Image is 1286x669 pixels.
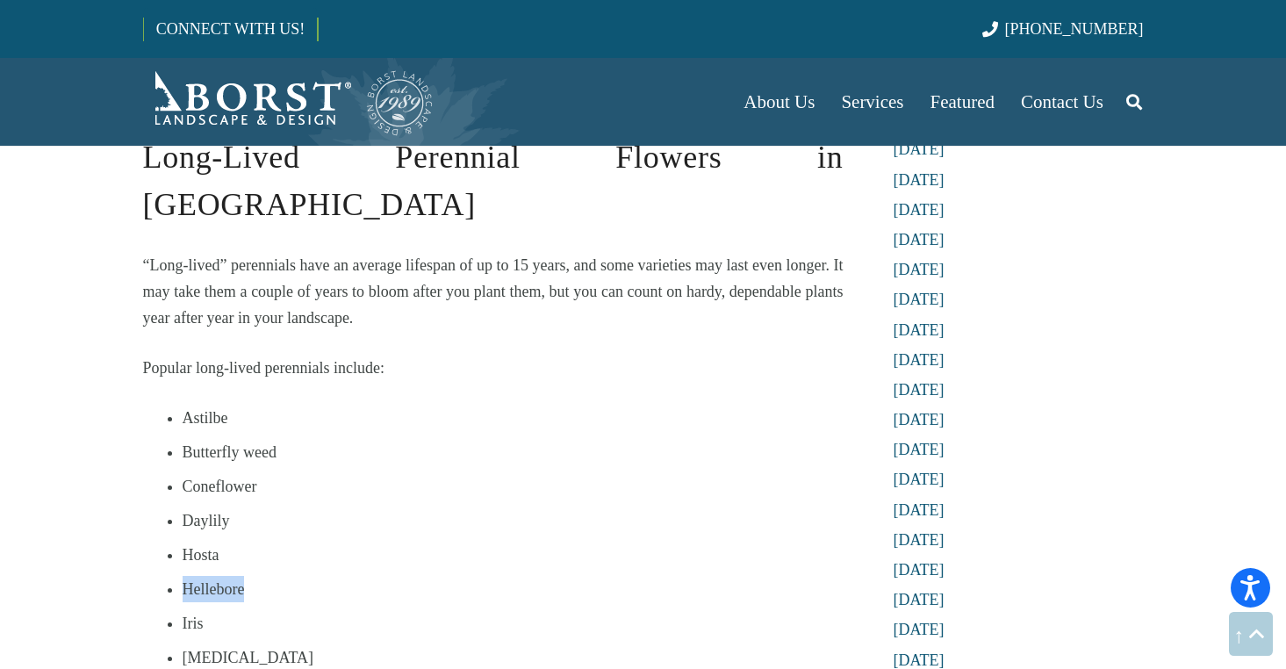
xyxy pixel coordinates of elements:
p: Popular long-lived perennials include: [143,355,844,381]
a: [PHONE_NUMBER] [982,20,1143,38]
a: [DATE] [894,621,945,638]
a: CONNECT WITH US! [144,8,317,50]
a: [DATE] [894,381,945,399]
a: [DATE] [894,651,945,669]
li: Iris [183,610,844,637]
a: Back to top [1229,612,1273,656]
span: Coneflower [183,478,257,495]
span: Contact Us [1021,91,1103,112]
a: [DATE] [894,471,945,488]
a: [DATE] [894,140,945,158]
a: Contact Us [1008,58,1117,146]
a: Services [828,58,916,146]
a: [DATE] [894,291,945,308]
a: [DATE] [894,591,945,608]
a: [DATE] [894,261,945,278]
h2: Long-Lived Perennial Flowers in [GEOGRAPHIC_DATA] [143,110,844,228]
a: [DATE] [894,411,945,428]
span: Astilbe [183,409,228,427]
p: “Long-lived” perennials have an average lifespan of up to 15 years, and some varieties may last e... [143,252,844,331]
a: [DATE] [894,231,945,248]
span: Hosta [183,546,219,564]
span: Daylily [183,512,230,529]
a: About Us [730,58,828,146]
span: [PHONE_NUMBER] [1005,20,1144,38]
li: Butterfly weed [183,439,844,465]
span: About Us [744,91,815,112]
a: [DATE] [894,321,945,339]
a: Search [1117,80,1152,124]
span: Services [841,91,903,112]
span: Featured [930,91,995,112]
a: [DATE] [894,561,945,579]
a: [DATE] [894,441,945,458]
a: [DATE] [894,201,945,219]
a: [DATE] [894,351,945,369]
a: [DATE] [894,531,945,549]
a: Featured [917,58,1008,146]
a: [DATE] [894,501,945,519]
a: Borst-Logo [143,67,435,137]
a: [DATE] [894,171,945,189]
li: Hellebore [183,576,844,602]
